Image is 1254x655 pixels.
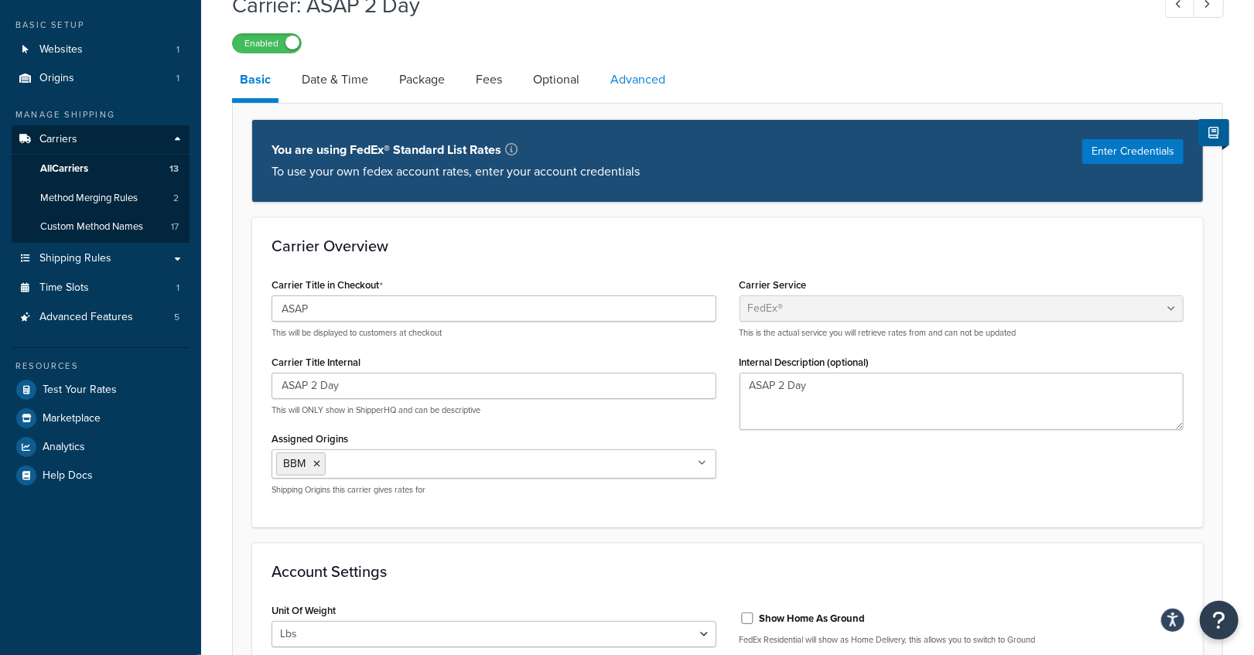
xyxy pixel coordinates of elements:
[39,311,133,324] span: Advanced Features
[740,279,807,291] label: Carrier Service
[294,61,376,98] a: Date & Time
[12,36,190,64] a: Websites1
[272,237,1184,254] h3: Carrier Overview
[12,155,190,183] a: AllCarriers13
[272,433,348,445] label: Assigned Origins
[39,133,77,146] span: Carriers
[272,404,716,416] p: This will ONLY show in ShipperHQ and can be descriptive
[272,563,1184,580] h3: Account Settings
[1200,601,1239,640] button: Open Resource Center
[232,61,278,103] a: Basic
[12,433,190,461] a: Analytics
[12,274,190,302] li: Time Slots
[39,252,111,265] span: Shipping Rules
[12,274,190,302] a: Time Slots1
[12,404,190,432] a: Marketplace
[12,64,190,93] li: Origins
[760,612,866,626] label: Show Home As Ground
[12,303,190,332] a: Advanced Features5
[12,125,190,243] li: Carriers
[740,373,1184,430] textarea: ASAP 2 Day
[272,484,716,496] p: Shipping Origins this carrier gives rates for
[12,64,190,93] a: Origins1
[39,72,74,85] span: Origins
[272,139,640,161] p: You are using FedEx® Standard List Rates
[740,327,1184,339] p: This is the actual service you will retrieve rates from and can not be updated
[391,61,453,98] a: Package
[12,108,190,121] div: Manage Shipping
[174,311,179,324] span: 5
[272,327,716,339] p: This will be displayed to customers at checkout
[12,184,190,213] li: Method Merging Rules
[603,61,673,98] a: Advanced
[171,220,179,234] span: 17
[43,412,101,425] span: Marketplace
[1198,119,1229,146] button: Show Help Docs
[525,61,587,98] a: Optional
[169,162,179,176] span: 13
[740,356,870,368] label: Internal Description (optional)
[12,213,190,241] a: Custom Method Names17
[43,469,93,483] span: Help Docs
[272,605,336,616] label: Unit Of Weight
[12,360,190,373] div: Resources
[283,455,306,472] span: BBM
[12,462,190,490] a: Help Docs
[12,303,190,332] li: Advanced Features
[43,384,117,397] span: Test Your Rates
[12,376,190,404] a: Test Your Rates
[176,281,179,295] span: 1
[40,162,88,176] span: All Carriers
[40,220,143,234] span: Custom Method Names
[272,356,360,368] label: Carrier Title Internal
[740,634,1184,646] p: FedEx Residential will show as Home Delivery, this allows you to switch to Ground
[468,61,510,98] a: Fees
[233,34,301,53] label: Enabled
[272,279,383,292] label: Carrier Title in Checkout
[12,184,190,213] a: Method Merging Rules2
[12,36,190,64] li: Websites
[12,213,190,241] li: Custom Method Names
[12,19,190,32] div: Basic Setup
[43,441,85,454] span: Analytics
[272,161,640,183] p: To use your own fedex account rates, enter your account credentials
[176,43,179,56] span: 1
[39,43,83,56] span: Websites
[173,192,179,205] span: 2
[39,281,89,295] span: Time Slots
[12,244,190,273] a: Shipping Rules
[40,192,138,205] span: Method Merging Rules
[176,72,179,85] span: 1
[1082,139,1184,164] button: Enter Credentials
[12,125,190,154] a: Carriers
